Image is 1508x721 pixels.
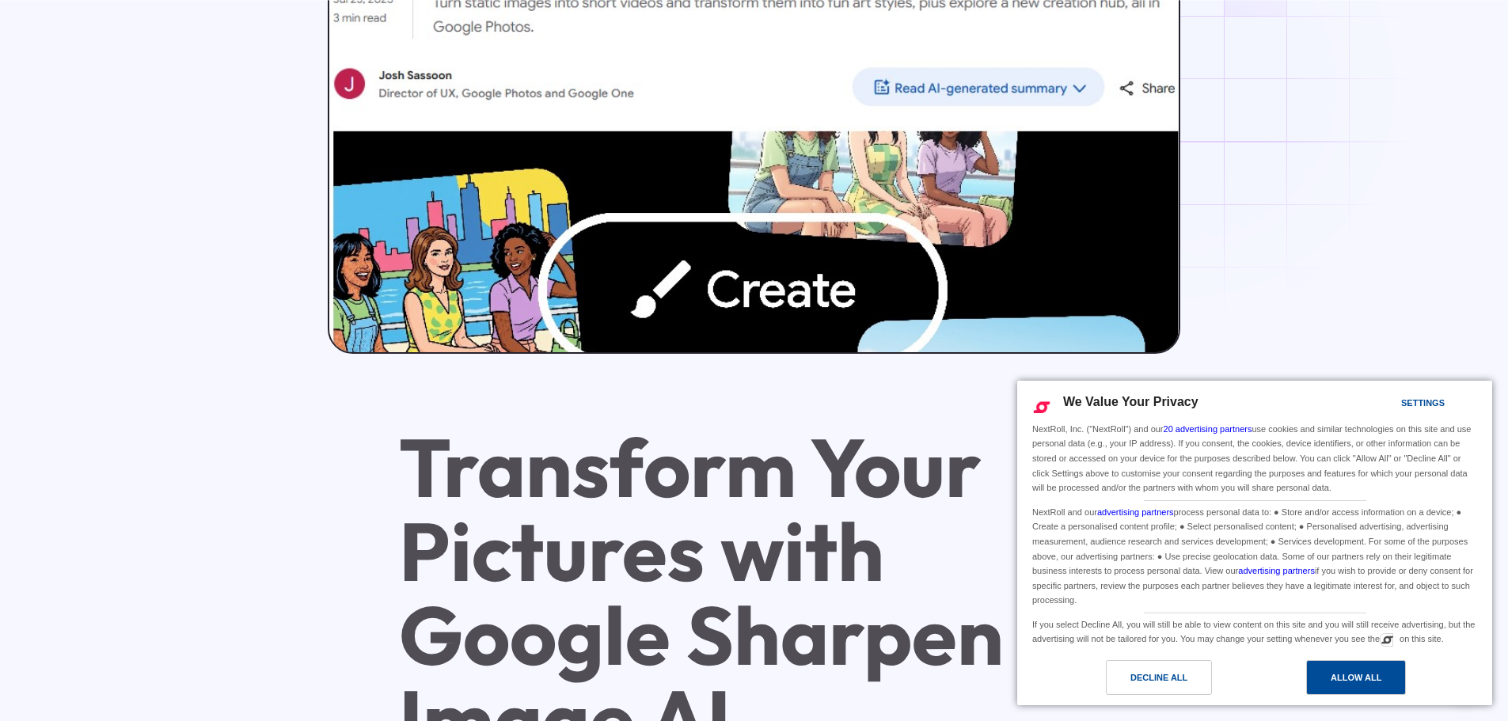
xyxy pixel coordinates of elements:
div: Settings [1401,394,1445,412]
div: Allow All [1331,669,1381,686]
div: NextRoll, Inc. ("NextRoll") and our use cookies and similar technologies on this site and use per... [1029,420,1480,497]
div: NextRoll and our process personal data to: ● Store and/or access information on a device; ● Creat... [1029,501,1480,609]
a: Allow All [1255,660,1483,703]
a: Settings [1373,390,1411,419]
div: If you select Decline All, you will still be able to view content on this site and you will still... [1029,613,1480,648]
span: We Value Your Privacy [1063,395,1198,408]
a: Decline All [1027,660,1255,703]
a: advertising partners [1238,566,1315,575]
div: Decline All [1130,669,1187,686]
a: 20 advertising partners [1164,424,1252,434]
a: advertising partners [1097,507,1174,517]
